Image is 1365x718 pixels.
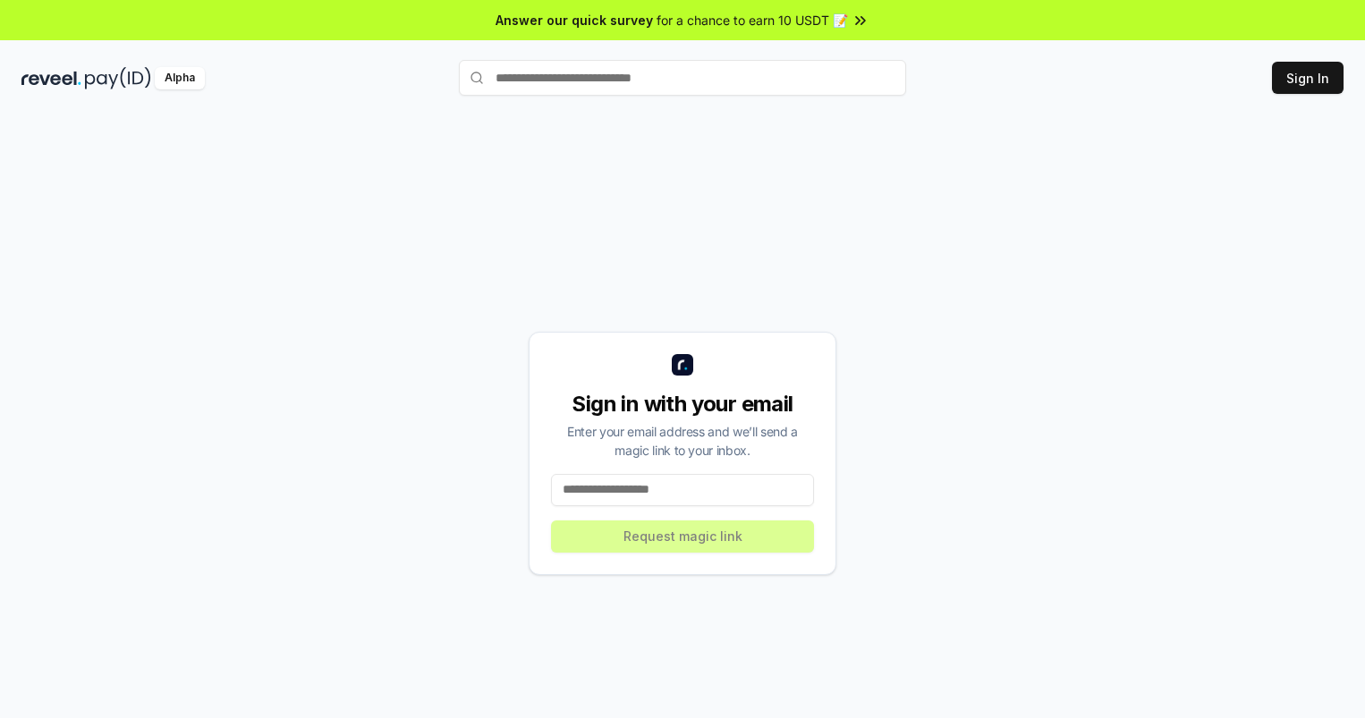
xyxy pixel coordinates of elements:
img: reveel_dark [21,67,81,89]
img: pay_id [85,67,151,89]
span: for a chance to earn 10 USDT 📝 [657,11,848,30]
span: Answer our quick survey [496,11,653,30]
div: Alpha [155,67,205,89]
img: logo_small [672,354,693,376]
div: Sign in with your email [551,390,814,418]
button: Sign In [1272,62,1344,94]
div: Enter your email address and we’ll send a magic link to your inbox. [551,422,814,460]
